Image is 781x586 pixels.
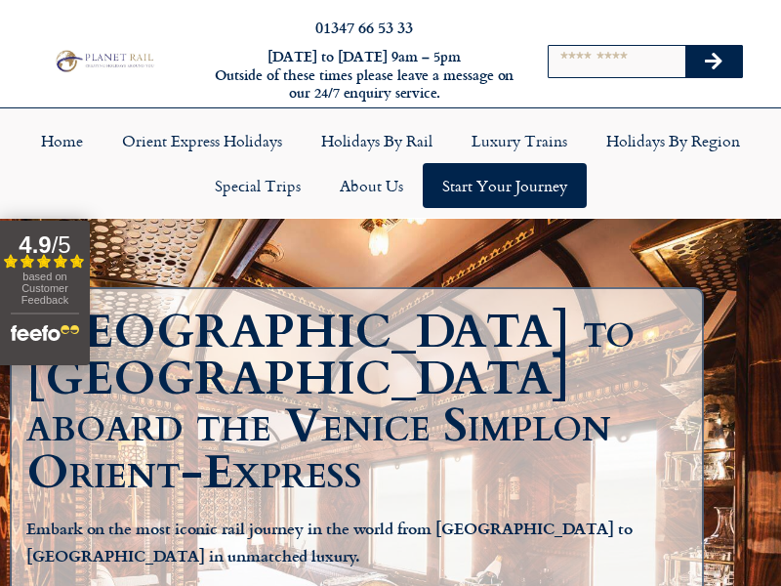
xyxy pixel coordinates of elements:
a: Orient Express Holidays [103,118,302,163]
h6: [DATE] to [DATE] 9am – 5pm Outside of these times please leave a message on our 24/7 enquiry serv... [213,48,515,103]
a: Special Trips [195,163,320,208]
img: Planet Rail Train Holidays Logo [52,48,156,73]
a: 01347 66 53 33 [315,16,413,38]
button: Search [685,46,742,77]
a: Luxury Trains [452,118,587,163]
a: Start your Journey [423,163,587,208]
a: Holidays by Rail [302,118,452,163]
a: About Us [320,163,423,208]
a: Home [21,118,103,163]
nav: Menu [10,118,771,208]
h1: [GEOGRAPHIC_DATA] to [GEOGRAPHIC_DATA] aboard the Venice Simplon Orient-Express [26,309,697,496]
a: Holidays by Region [587,118,760,163]
strong: Embark on the most iconic rail journey in the world from [GEOGRAPHIC_DATA] to [GEOGRAPHIC_DATA] i... [26,517,633,566]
